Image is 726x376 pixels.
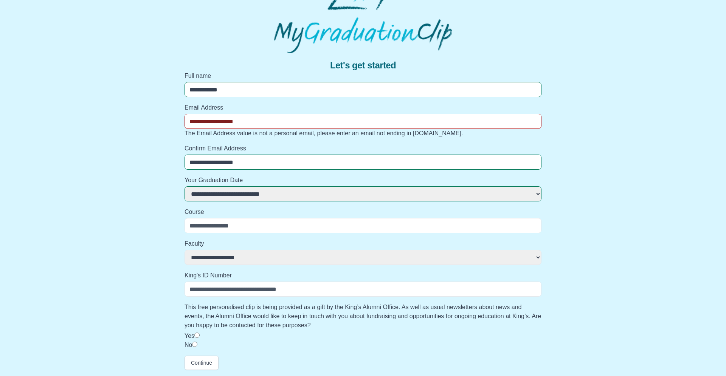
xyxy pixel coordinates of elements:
[185,130,463,136] span: The Email Address value is not a personal email, please enter an email not ending in [DOMAIN_NAME].
[185,103,541,112] label: Email Address
[185,342,192,348] label: No
[185,271,541,280] label: King's ID Number
[185,356,219,370] button: Continue
[185,333,194,339] label: Yes
[185,71,541,80] label: Full name
[185,207,541,217] label: Course
[185,239,541,248] label: Faculty
[185,144,541,153] label: Confirm Email Address
[185,176,541,185] label: Your Graduation Date
[185,303,541,330] label: This free personalised clip is being provided as a gift by the King’s Alumni Office. As well as u...
[330,59,396,71] span: Let's get started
